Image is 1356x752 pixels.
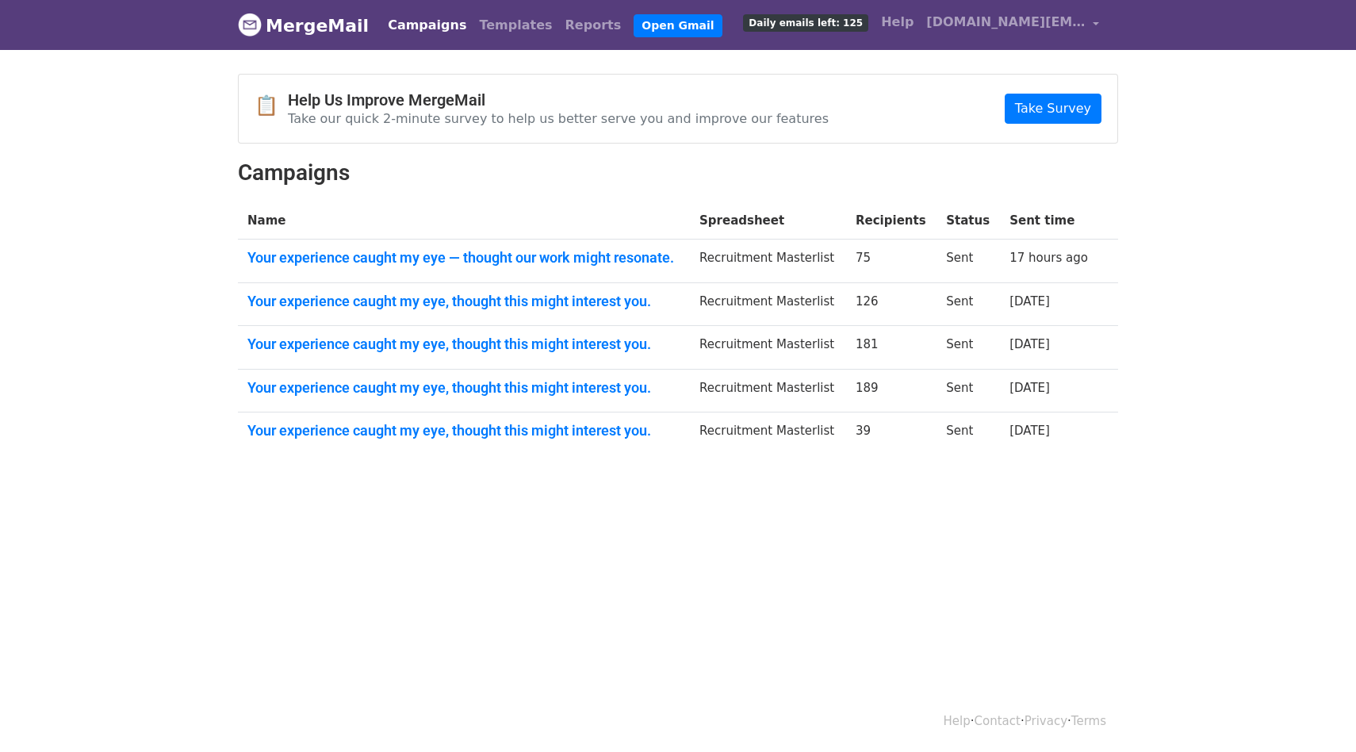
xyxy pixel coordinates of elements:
[846,369,937,412] td: 189
[690,282,846,326] td: Recruitment Masterlist
[1009,294,1050,309] a: [DATE]
[1009,424,1050,438] a: [DATE]
[690,202,846,240] th: Spreadsheet
[634,14,722,37] a: Open Gmail
[937,369,1000,412] td: Sent
[690,240,846,283] td: Recruitment Masterlist
[690,369,846,412] td: Recruitment Masterlist
[247,336,680,353] a: Your experience caught my eye, thought this might interest you.
[846,412,937,455] td: 39
[846,202,937,240] th: Recipients
[1009,337,1050,351] a: [DATE]
[937,202,1000,240] th: Status
[238,202,690,240] th: Name
[926,13,1085,32] span: [DOMAIN_NAME][EMAIL_ADDRESS][DOMAIN_NAME]
[473,10,558,41] a: Templates
[944,714,971,728] a: Help
[1071,714,1106,728] a: Terms
[1009,381,1050,395] a: [DATE]
[846,240,937,283] td: 75
[846,326,937,370] td: 181
[975,714,1021,728] a: Contact
[255,94,288,117] span: 📋
[247,293,680,310] a: Your experience caught my eye, thought this might interest you.
[238,9,369,42] a: MergeMail
[920,6,1105,44] a: [DOMAIN_NAME][EMAIL_ADDRESS][DOMAIN_NAME]
[690,326,846,370] td: Recruitment Masterlist
[238,13,262,36] img: MergeMail logo
[381,10,473,41] a: Campaigns
[846,282,937,326] td: 126
[1005,94,1101,124] a: Take Survey
[247,249,680,267] a: Your experience caught my eye — thought our work might resonate.
[288,110,829,127] p: Take our quick 2-minute survey to help us better serve you and improve our features
[937,282,1000,326] td: Sent
[1000,202,1098,240] th: Sent time
[247,379,680,397] a: Your experience caught my eye, thought this might interest you.
[690,412,846,455] td: Recruitment Masterlist
[288,90,829,109] h4: Help Us Improve MergeMail
[937,326,1000,370] td: Sent
[737,6,875,38] a: Daily emails left: 125
[1025,714,1067,728] a: Privacy
[238,159,1118,186] h2: Campaigns
[875,6,920,38] a: Help
[559,10,628,41] a: Reports
[937,240,1000,283] td: Sent
[937,412,1000,455] td: Sent
[247,422,680,439] a: Your experience caught my eye, thought this might interest you.
[743,14,868,32] span: Daily emails left: 125
[1009,251,1088,265] a: 17 hours ago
